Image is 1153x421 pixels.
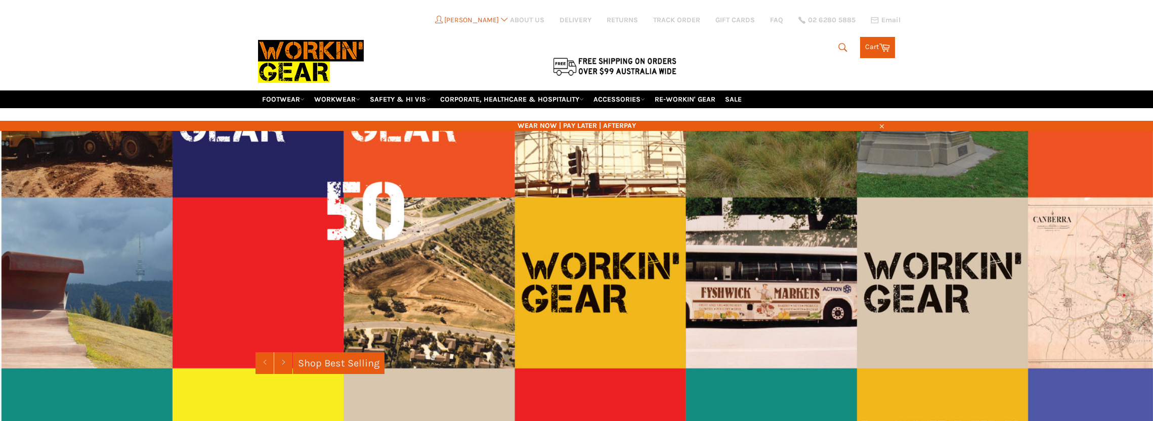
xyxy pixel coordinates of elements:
[607,15,638,25] a: RETURNS
[293,352,385,374] a: Shop Best Selling
[258,33,364,90] img: Workin Gear leaders in Workwear, Safety Boots, PPE, Uniforms. Australia's No.1 in Workwear
[808,17,856,24] span: 02 6280 5885
[310,90,364,108] a: WORKWEAR
[860,37,895,58] a: Cart
[551,56,678,77] img: Flat $9.95 shipping Australia wide
[798,17,856,24] a: 02 6280 5885
[770,15,783,25] a: FAQ
[651,90,719,108] a: RE-WORKIN' GEAR
[258,121,895,130] span: WEAR NOW | PAY LATER | AFTERPAY
[589,90,649,108] a: ACCESSORIES
[653,15,700,25] a: TRACK ORDER
[258,90,309,108] a: FOOTWEAR
[436,90,588,108] a: CORPORATE, HEALTHCARE & HOSPITALITY
[366,90,435,108] a: SAFETY & HI VIS
[721,90,746,108] a: SALE
[871,16,901,24] a: Email
[715,15,755,25] a: GIFT CARDS
[881,17,901,24] span: Email
[510,15,544,25] a: ABOUT US
[433,16,509,24] a: [PERSON_NAME]
[560,15,591,25] a: DELIVERY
